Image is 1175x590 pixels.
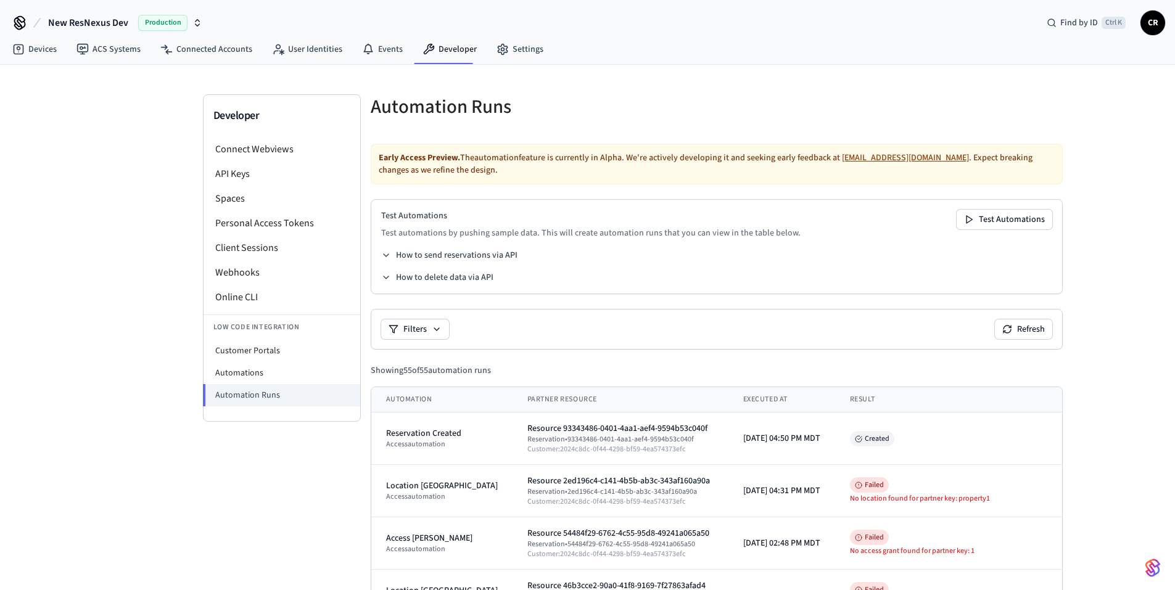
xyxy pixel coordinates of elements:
[487,38,553,60] a: Settings
[1140,10,1165,35] button: CR
[527,435,714,445] div: Reservation • 93343486-0401-4aa1-aef4-9594b53c040f
[1142,12,1164,34] span: CR
[204,162,360,186] li: API Keys
[995,319,1052,339] button: Refresh
[48,15,128,30] span: New ResNexus Dev
[957,210,1052,229] button: Test Automations
[381,271,493,284] button: How to delete data via API
[527,445,714,454] div: Customer: 2024c8dc-0f44-4298-bf59-4ea574373efc
[527,527,714,539] div: Resource 54484f29-6762-4c55-95d8-49241a065a50
[2,38,67,60] a: Devices
[386,427,498,440] div: Reservation Created
[204,285,360,309] li: Online CLI
[1037,12,1136,34] div: Find by IDCtrl K
[728,517,835,570] td: [DATE] 02:48 PM MDT
[850,546,1047,556] div: No access grant found for partner key: 1
[204,340,360,362] li: Customer Portals
[527,549,714,559] div: Customer: 2024c8dc-0f44-4298-bf59-4ea574373efc
[381,227,801,239] p: Test automations by pushing sample data. This will create automation runs that you can view in th...
[371,387,513,412] th: Automation
[850,494,1047,504] div: No location found for partner key: property1
[1102,17,1126,29] span: Ctrl K
[150,38,262,60] a: Connected Accounts
[204,186,360,211] li: Spaces
[850,530,889,545] span: Failed
[67,38,150,60] a: ACS Systems
[371,144,1063,184] div: The automation feature is currently in Alpha. We're actively developing it and seeking early feed...
[204,211,360,236] li: Personal Access Tokens
[379,152,460,164] strong: Early Access Preview.
[386,544,498,554] div: access automation
[728,412,835,465] td: [DATE] 04:50 PM MDT
[386,492,498,502] div: access automation
[204,362,360,384] li: Automations
[262,38,352,60] a: User Identities
[527,539,714,549] div: Reservation • 54484f29-6762-4c55-95d8-49241a065a50
[527,497,714,507] div: Customer: 2024c8dc-0f44-4298-bf59-4ea574373efc
[381,210,801,222] h2: Test Automations
[386,532,498,544] div: Access [PERSON_NAME]
[728,387,835,412] th: Executed At
[204,137,360,162] li: Connect Webviews
[728,465,835,517] td: [DATE] 04:31 PM MDT
[213,107,350,125] h3: Developer
[203,384,360,406] li: Automation Runs
[1145,558,1160,578] img: SeamLogoGradient.69752ec5.svg
[513,387,728,412] th: Partner Resource
[1060,17,1098,29] span: Find by ID
[204,314,360,340] li: Low Code Integration
[381,249,517,261] button: How to send reservations via API
[381,319,449,339] button: Filters
[842,152,969,164] a: [EMAIL_ADDRESS][DOMAIN_NAME]
[204,236,360,260] li: Client Sessions
[835,387,1062,412] th: Result
[527,475,714,487] div: Resource 2ed196c4-c141-4b5b-ab3c-343af160a90a
[138,15,188,31] span: Production
[371,364,491,377] div: Showing 55 of 55 automation runs
[204,260,360,285] li: Webhooks
[413,38,487,60] a: Developer
[527,422,714,435] div: Resource 93343486-0401-4aa1-aef4-9594b53c040f
[850,477,889,493] span: Failed
[386,440,498,449] div: access automation
[527,487,714,497] div: Reservation • 2ed196c4-c141-4b5b-ab3c-343af160a90a
[371,94,709,120] h5: Automation Runs
[850,431,894,446] span: Created
[386,480,498,492] div: Location [GEOGRAPHIC_DATA]
[352,38,413,60] a: Events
